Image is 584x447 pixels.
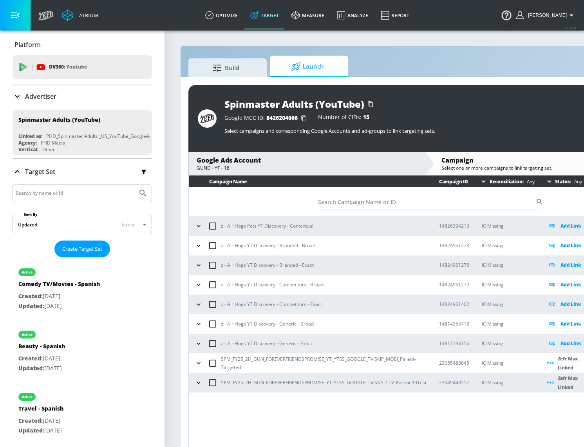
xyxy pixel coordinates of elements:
div: Add Link [547,241,582,250]
p: Add Link [560,221,581,230]
div: activeComedy TV/Movies - SpanishCreated:[DATE]Updated:[DATE] [13,261,152,317]
p: Zefr Max Linked [558,354,582,372]
span: Updated: [18,364,44,372]
div: Add Link [547,300,582,309]
span: Create Target Set [62,244,102,253]
div: Add Link [547,339,582,348]
p: [DATE] [18,364,65,373]
div: Atrium [76,12,98,19]
span: Updated: [18,427,44,434]
p: 14824961402 [439,300,469,308]
div: activeTravel - SpanishCreated:[DATE]Updated:[DATE] [13,385,152,441]
span: 15 [363,113,369,121]
span: latest [122,221,135,228]
span: Created: [18,292,43,300]
div: GUND - YT - 18+ [197,165,417,171]
p: 14824961273 [439,241,469,250]
p: Add Link [560,261,581,270]
p: 14824961279 [439,281,469,289]
div: Linked as: [18,133,42,139]
p: Zefr Max Linked [558,374,582,392]
p: IO Missing [482,221,535,230]
div: Add Link [547,319,582,328]
p: Platform [14,40,41,49]
label: Sort By [22,212,39,217]
p: [DATE] [18,301,100,311]
span: v 4.28.0 [565,26,576,30]
div: Spinmaster Adults (YouTube) [224,98,364,110]
a: Analyze [331,1,374,29]
input: Search Campaign Name or ID [312,194,536,210]
p: Add Link [560,319,581,328]
p: Add Link [560,339,581,348]
p: 14826394213 [439,222,469,230]
p: DV360: [49,63,87,71]
p: z - Air Hogs Pets YT Discovery - Contextual [221,222,313,230]
span: Launch [278,57,337,76]
p: z - Air Hogs YT Discovery - Competitors - Broad [221,281,324,289]
th: Campaign Name [189,176,427,188]
div: Add Link [547,221,582,230]
button: Create Target Set [54,241,110,257]
p: IO Missing [482,300,535,309]
div: Target Set [13,159,152,185]
div: PHD_Spinmaster Adults _US_YouTube_GoogleAds [46,133,154,139]
p: SPM_FY25_2H_GUN_FOREVERFRIENDSPROMISE_YT_YTSS_GOOGLE_TVISKIP_MOBI_Parent-Targeted [221,355,427,371]
div: PHD Media [41,139,65,146]
div: Beauty - Spanish [18,342,65,354]
div: Search CID Name or Number [312,194,546,210]
div: Agency: [18,139,37,146]
span: 8426204066 [266,114,298,121]
p: Add Link [560,300,581,309]
p: z - Air Hogs YT Discovery - Branded - Exact [221,261,314,269]
div: Spinmaster Adults (YouTube) [18,116,100,123]
a: optimize [199,1,244,29]
p: IO Missing [482,261,535,270]
p: z - Air Hogs YT Discovery - Competitors - Exact [221,300,322,308]
div: activeBeauty - SpanishCreated:[DATE]Updated:[DATE] [13,323,152,379]
button: [PERSON_NAME] [516,11,576,20]
p: Target Set [25,167,55,176]
input: Search by name or Id [16,188,134,198]
div: Spinmaster Adults (YouTube)Linked as:PHD_Spinmaster Adults _US_YouTube_GoogleAdsAgency:PHD MediaV... [13,110,152,155]
p: [DATE] [18,426,63,436]
div: active [22,333,33,337]
div: Other [42,146,55,153]
div: Platform [13,34,152,56]
div: Add Link [547,261,582,270]
div: DV360: Youtube [13,55,152,79]
p: z - Air Hogs YT Discovery - Generic - Broad [221,320,314,328]
p: IO Missing [482,319,535,328]
p: IO Missing [482,378,535,387]
p: 14817193156 [439,339,469,347]
p: 23055488045 [439,359,469,367]
a: Report [374,1,416,29]
p: Advertiser [25,92,56,101]
a: Atrium [62,9,98,21]
a: Target [244,1,285,29]
div: Reconciliation: [478,176,535,187]
p: Any [571,177,582,186]
a: measure [285,1,331,29]
p: Youtube [66,63,87,71]
div: Google Ads Account [197,156,417,165]
p: IO Missing [482,241,535,250]
div: Status: [543,176,582,187]
p: z - Air Hogs YT Discovery - Generic - Exact [221,339,312,347]
div: Advertiser [13,85,152,107]
div: active [22,395,33,399]
p: 14824961276 [439,261,469,269]
p: Add Link [560,280,581,289]
p: 14814353718 [439,320,469,328]
p: IO Missing [482,280,535,289]
p: Add Link [560,241,581,250]
p: 23049443517 [439,378,469,387]
div: Google MCC ID: [224,114,310,122]
div: active [22,270,33,274]
div: Travel - Spanish [18,405,63,416]
div: Updated [18,221,37,228]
